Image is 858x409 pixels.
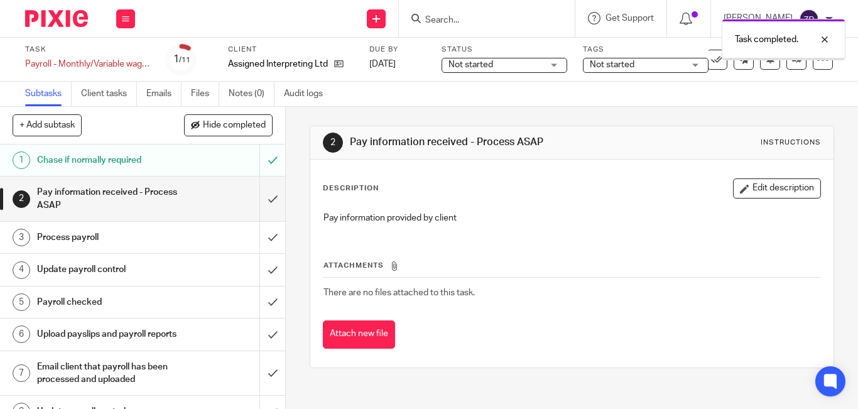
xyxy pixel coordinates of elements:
[228,45,354,55] label: Client
[191,82,219,106] a: Files
[590,60,634,69] span: Not started
[323,133,343,153] div: 2
[323,183,379,194] p: Description
[369,45,426,55] label: Due by
[369,60,396,68] span: [DATE]
[735,33,798,46] p: Task completed.
[179,57,190,63] small: /11
[37,183,177,215] h1: Pay information received - Process ASAP
[448,60,493,69] span: Not started
[25,58,151,70] div: Payroll - Monthly/Variable wages/Pension
[37,260,177,279] h1: Update payroll control
[323,262,384,269] span: Attachments
[25,10,88,27] img: Pixie
[25,45,151,55] label: Task
[13,293,30,311] div: 5
[146,82,182,106] a: Emails
[13,190,30,208] div: 2
[350,136,599,149] h1: Pay information received - Process ASAP
[81,82,137,106] a: Client tasks
[13,151,30,169] div: 1
[323,320,395,349] button: Attach new file
[424,15,537,26] input: Search
[13,325,30,343] div: 6
[761,138,821,148] div: Instructions
[13,261,30,279] div: 4
[173,52,190,67] div: 1
[184,114,273,136] button: Hide completed
[733,178,821,199] button: Edit description
[37,228,177,247] h1: Process payroll
[799,9,819,29] img: svg%3E
[203,121,266,131] span: Hide completed
[25,82,72,106] a: Subtasks
[229,82,274,106] a: Notes (0)
[37,293,177,312] h1: Payroll checked
[228,58,328,70] p: Assigned Interpreting Ltd
[37,151,177,170] h1: Chase if normally required
[37,325,177,344] h1: Upload payslips and payroll reports
[13,114,82,136] button: + Add subtask
[13,364,30,382] div: 7
[323,212,820,224] p: Pay information provided by client
[323,288,475,297] span: There are no files attached to this task.
[37,357,177,390] h1: Email client that payroll has been processed and uploaded
[13,229,30,246] div: 3
[284,82,332,106] a: Audit logs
